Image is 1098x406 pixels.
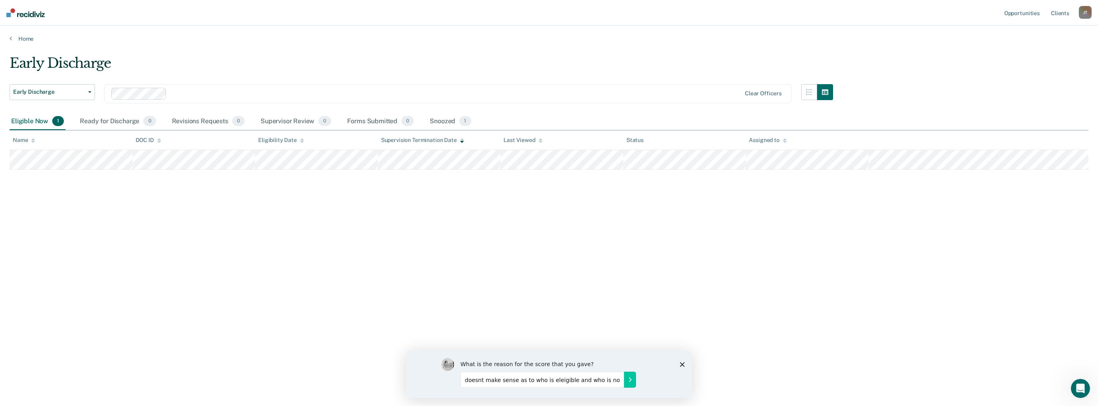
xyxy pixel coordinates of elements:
span: 1 [459,116,471,126]
div: Supervision Termination Date [381,137,464,144]
img: Recidiviz [6,8,45,17]
div: Eligible Now1 [10,113,65,130]
iframe: Survey by Kim from Recidiviz [406,350,692,398]
div: Revisions Requests0 [170,113,246,130]
div: Snoozed1 [428,113,472,130]
div: Eligibility Date [258,137,304,144]
button: Early Discharge [10,84,95,100]
div: Name [13,137,35,144]
span: 1 [52,116,64,126]
div: Status [626,137,644,144]
div: Ready for Discharge0 [78,113,157,130]
span: Early Discharge [13,89,85,95]
div: Last Viewed [504,137,542,144]
button: JT [1079,6,1092,19]
span: 0 [318,116,331,126]
span: 0 [401,116,414,126]
div: DOC ID [136,137,161,144]
div: Clear officers [745,90,782,97]
div: Early Discharge [10,55,833,78]
div: Supervisor Review0 [259,113,333,130]
div: Assigned to [749,137,786,144]
div: Forms Submitted0 [346,113,416,130]
div: J T [1079,6,1092,19]
span: 0 [143,116,156,126]
span: 0 [232,116,245,126]
a: Home [10,35,1088,42]
iframe: Intercom live chat [1071,379,1090,398]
